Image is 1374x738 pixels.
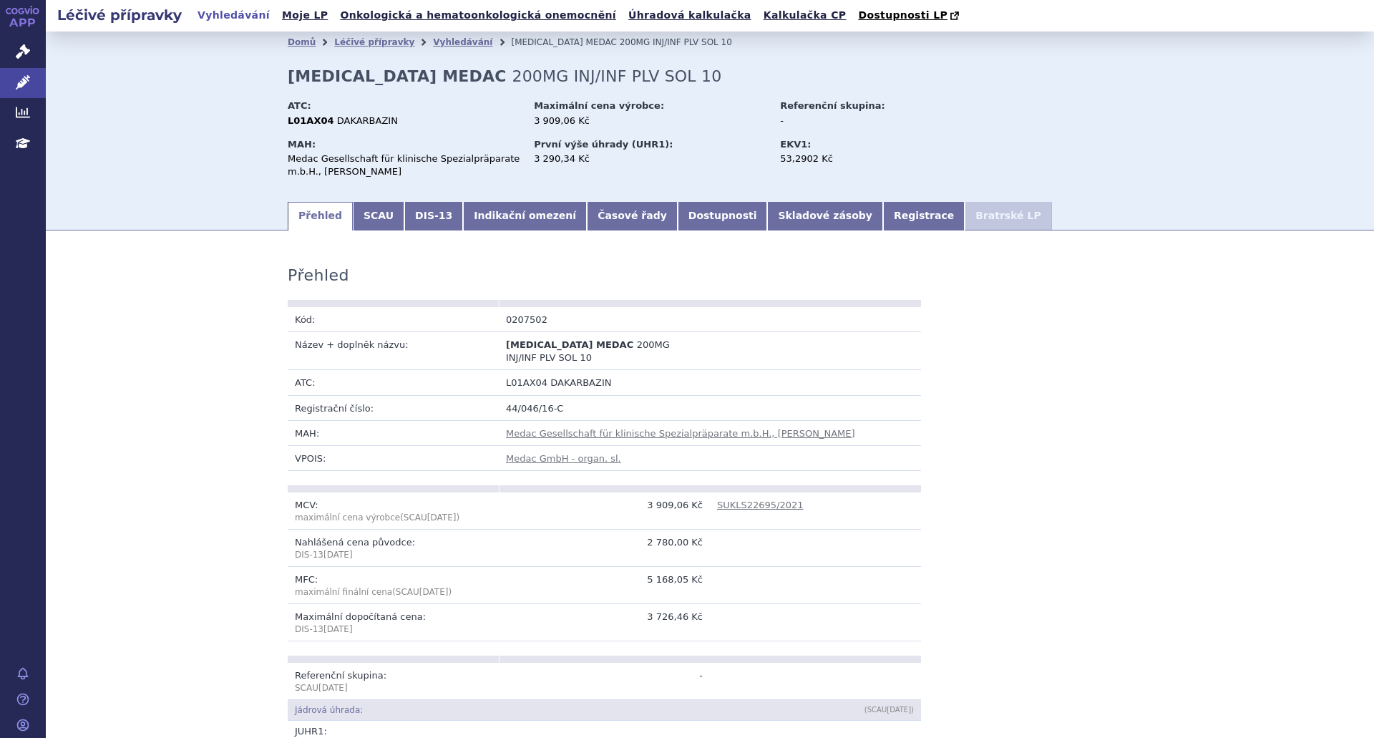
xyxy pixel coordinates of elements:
a: Kalkulačka CP [759,6,851,25]
h3: Přehled [288,266,349,285]
td: Jádrová úhrada: [288,700,710,721]
a: DIS-13 [404,202,463,230]
strong: Maximální cena výrobce: [534,100,664,111]
span: DAKARBAZIN [550,377,611,388]
td: Maximální dopočítaná cena: [288,604,499,641]
strong: ATC: [288,100,311,111]
span: (SCAU ) [864,706,914,714]
td: MFC: [288,567,499,604]
span: (SCAU ) [392,587,452,597]
td: - [499,663,710,700]
td: 5 168,05 Kč [499,567,710,604]
a: Medac GmbH - organ. sl. [506,453,621,464]
a: Vyhledávání [193,6,274,25]
a: Indikační omezení [463,202,587,230]
a: Přehled [288,202,353,230]
strong: EKV1: [780,139,811,150]
td: 3 726,46 Kč [499,604,710,641]
td: MCV: [288,492,499,530]
a: Úhradová kalkulačka [624,6,756,25]
p: maximální finální cena [295,586,492,598]
a: Skladové zásoby [767,202,882,230]
td: 44/046/16-C [499,395,921,420]
p: SCAU [295,682,492,694]
div: 53,2902 Kč [780,152,941,165]
span: [MEDICAL_DATA] MEDAC [511,37,616,47]
a: SCAU [353,202,404,230]
span: [DATE] [427,513,457,523]
a: Onkologická a hematoonkologická onemocnění [336,6,620,25]
a: Vyhledávání [433,37,492,47]
span: 1 [318,726,323,737]
a: Domů [288,37,316,47]
a: Registrace [883,202,965,230]
span: maximální cena výrobce [295,513,400,523]
span: 200MG INJ/INF PLV SOL 10 [620,37,732,47]
a: Léčivé přípravky [334,37,414,47]
td: 3 909,06 Kč [499,492,710,530]
p: DIS-13 [295,623,492,636]
span: [DATE] [323,550,353,560]
td: ATC: [288,370,499,395]
p: DIS-13 [295,549,492,561]
div: - [780,115,941,127]
span: [DATE] [318,683,348,693]
strong: [MEDICAL_DATA] MEDAC [288,67,507,85]
strong: První výše úhrady (UHR1): [534,139,673,150]
a: Časové řady [587,202,678,230]
td: Kód: [288,307,499,332]
td: 0207502 [499,307,710,332]
strong: Referenční skupina: [780,100,885,111]
a: Medac Gesellschaft für klinische Spezialpräparate m.b.H., [PERSON_NAME] [506,428,855,439]
a: Moje LP [278,6,332,25]
a: Dostupnosti LP [854,6,966,26]
a: SUKLS22695/2021 [717,500,804,510]
div: 3 909,06 Kč [534,115,766,127]
strong: MAH: [288,139,316,150]
div: 3 290,34 Kč [534,152,766,165]
span: DAKARBAZIN [337,115,398,126]
h2: Léčivé přípravky [46,5,193,25]
span: [MEDICAL_DATA] MEDAC [506,339,633,350]
span: L01AX04 [506,377,547,388]
span: Dostupnosti LP [858,9,947,21]
span: (SCAU ) [295,513,459,523]
td: Referenční skupina: [288,663,499,700]
span: 200MG INJ/INF PLV SOL 10 [512,67,721,85]
span: [DATE] [419,587,449,597]
strong: L01AX04 [288,115,334,126]
span: [DATE] [887,706,911,714]
td: VPOIS: [288,446,499,471]
div: Medac Gesellschaft für klinische Spezialpräparate m.b.H., [PERSON_NAME] [288,152,520,178]
td: Nahlášená cena původce: [288,530,499,567]
td: Registrační číslo: [288,395,499,420]
td: Název + doplněk názvu: [288,332,499,370]
td: MAH: [288,420,499,445]
span: [DATE] [323,624,353,634]
td: 2 780,00 Kč [499,530,710,567]
a: Dostupnosti [678,202,768,230]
